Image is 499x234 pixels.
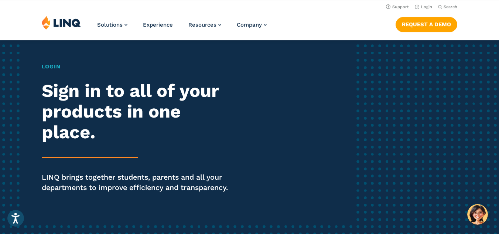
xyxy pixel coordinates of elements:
a: Request a Demo [396,17,457,32]
a: Login [415,4,432,9]
span: Resources [188,21,216,28]
a: Company [237,21,267,28]
a: Resources [188,21,221,28]
a: Experience [143,21,173,28]
nav: Button Navigation [396,16,457,32]
h1: Login [42,62,234,71]
a: Solutions [97,21,127,28]
button: Open Search Bar [438,4,457,10]
a: Support [386,4,409,9]
img: LINQ | K‑12 Software [42,16,81,30]
button: Hello, have a question? Let’s chat. [467,204,488,225]
nav: Primary Navigation [97,16,267,40]
p: LINQ brings together students, parents and all your departments to improve efficiency and transpa... [42,172,234,193]
h2: Sign in to all of your products in one place. [42,81,234,143]
span: Company [237,21,262,28]
span: Search [444,4,457,9]
span: Solutions [97,21,123,28]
